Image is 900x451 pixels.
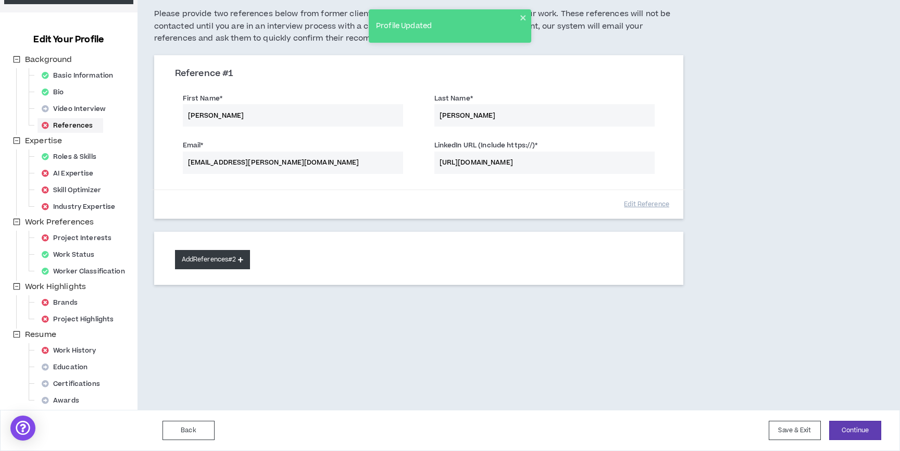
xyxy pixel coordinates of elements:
[13,283,20,290] span: minus-square
[25,135,62,146] span: Expertise
[175,68,662,80] h3: Reference # 1
[37,295,88,310] div: Brands
[829,421,881,440] button: Continue
[37,85,74,99] div: Bio
[154,8,683,45] h5: Please provide two references below from former clients or supervisors who can recommend your wor...
[37,393,90,408] div: Awards
[10,416,35,441] div: Open Intercom Messenger
[13,137,20,144] span: minus-square
[23,135,64,147] span: Expertise
[23,216,96,229] span: Work Preferences
[37,377,110,391] div: Certifications
[25,281,86,292] span: Work Highlights
[37,247,105,262] div: Work Status
[13,331,20,338] span: minus-square
[23,329,58,341] span: Resume
[13,218,20,226] span: minus-square
[769,421,821,440] button: Save & Exit
[25,217,94,228] span: Work Preferences
[37,118,103,133] div: References
[37,183,111,197] div: Skill Optimizer
[23,281,88,293] span: Work Highlights
[13,56,20,63] span: minus-square
[37,199,126,214] div: Industry Expertise
[37,343,107,358] div: Work History
[175,250,251,269] button: AddReferences#2
[37,68,123,83] div: Basic Information
[621,195,673,214] button: Edit Reference
[37,231,122,245] div: Project Interests
[162,421,215,440] button: Back
[25,54,72,65] span: Background
[25,329,56,340] span: Resume
[37,149,107,164] div: Roles & Skills
[37,102,116,116] div: Video Interview
[373,18,520,35] div: Profile Updated
[37,360,98,374] div: Education
[37,312,124,327] div: Project Highlights
[37,166,104,181] div: AI Expertise
[520,14,527,22] button: close
[29,33,108,46] h3: Edit Your Profile
[37,264,135,279] div: Worker Classification
[23,54,74,66] span: Background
